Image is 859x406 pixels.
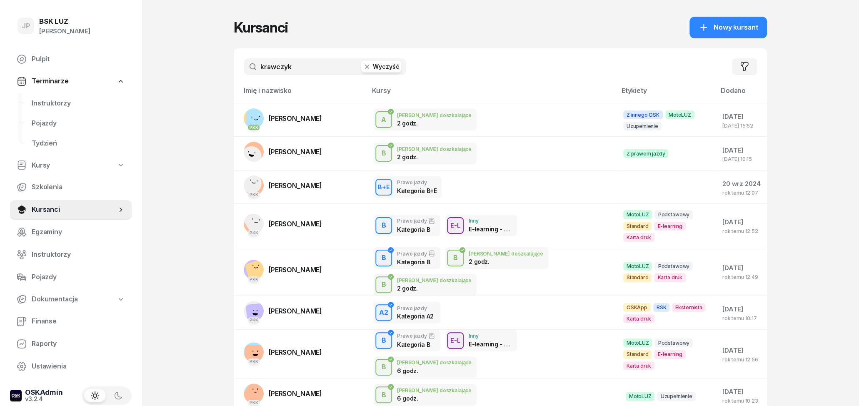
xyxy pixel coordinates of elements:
div: PKK [248,400,260,405]
div: 2 godz. [469,258,512,265]
a: Kursy [10,156,132,175]
div: B [378,388,390,402]
span: MotoLUZ [665,110,694,119]
div: 6 godz. [397,395,440,402]
span: Eksternista [672,303,705,312]
button: B [375,250,392,266]
div: Prawo jazdy [397,250,435,257]
div: B [378,146,390,160]
button: E-L [447,217,464,234]
div: Kategoria B [397,341,435,348]
a: Pojazdy [25,113,132,133]
div: OSKAdmin [25,389,63,396]
a: PKK[PERSON_NAME] [244,383,322,403]
div: [DATE] [722,345,760,356]
span: Uzupełnienie [623,122,662,130]
div: Prawo jazdy [397,306,434,311]
span: Kursanci [32,204,117,215]
div: [PERSON_NAME] [39,26,90,37]
button: Wyczyść [361,61,401,73]
div: [PERSON_NAME] doszkalające [397,388,472,393]
div: Kategoria A2 [397,313,434,320]
a: Instruktorzy [25,93,132,113]
a: PKK[PERSON_NAME] [244,301,322,321]
th: Etykiety [617,85,716,103]
div: PKK [248,125,260,130]
span: Standard [623,222,652,231]
span: Tydzień [32,138,125,149]
div: 6 godz. [397,367,440,374]
div: [PERSON_NAME] doszkalające [397,360,472,365]
span: Standard [623,350,652,358]
div: E-learning - 90 dni [469,226,512,233]
div: rok temu 10:23 [722,398,760,403]
a: Nowy kursant [689,17,767,38]
div: E-learning - 90 dni [469,341,512,348]
span: Instruktorzy [32,98,125,109]
div: [DATE] 15:52 [722,123,760,128]
button: B [375,359,392,376]
div: rok temu 12:52 [722,228,760,234]
div: v3.2.4 [25,396,63,402]
a: PKK[PERSON_NAME] [244,342,322,362]
span: MotoLUZ [623,262,652,271]
div: rok temu 12:07 [722,190,760,195]
div: PKK [248,192,260,197]
span: [PERSON_NAME] [269,220,322,228]
button: A2 [375,304,392,321]
button: B [447,250,464,266]
div: 20 wrz 2024 [722,178,760,189]
div: rok temu 10:17 [722,316,760,321]
div: PKK [248,230,260,236]
button: B [375,217,392,234]
span: Egzaminy [32,227,125,238]
span: [PERSON_NAME] [269,348,322,356]
div: rok temu 12:49 [722,274,760,280]
div: [DATE] [722,145,760,156]
span: Karta druk [623,361,654,370]
div: Prawo jazdy [397,333,435,339]
img: logo-xs-dark@2x.png [10,390,22,401]
div: 2 godz. [397,120,440,127]
span: [PERSON_NAME] [269,266,322,274]
th: Dodano [716,85,767,103]
span: Uzupełnienie [657,392,695,401]
div: Kategoria B+E [397,187,437,194]
span: Raporty [32,338,125,349]
div: A [378,113,390,127]
a: PKK[PERSON_NAME] [244,214,322,234]
span: Szkolenia [32,182,125,193]
button: B [375,332,392,349]
div: A2 [376,306,392,320]
div: [DATE] [722,217,760,228]
div: Kategoria B [397,258,435,266]
a: Egzaminy [10,222,132,242]
span: OSKApp [623,303,651,312]
span: MotoLUZ [623,210,652,219]
button: B [375,276,392,293]
span: MotoLUZ [626,392,655,401]
div: Prawo jazdy [397,218,435,224]
a: PKK[PERSON_NAME] [244,260,322,280]
button: E-L [447,332,464,349]
button: B+E [375,179,392,195]
span: [PERSON_NAME] [269,181,322,190]
span: BSK [653,303,670,312]
div: [DATE] [722,386,760,397]
span: Podstawowy [654,338,692,347]
div: E-L [447,335,464,346]
span: MotoLUZ [623,338,652,347]
div: Prawo jazdy [397,180,437,185]
span: Pojazdy [32,118,125,129]
span: JP [22,23,30,30]
a: Kursanci [10,200,132,220]
span: Pulpit [32,54,125,65]
div: [DATE] [722,111,760,122]
span: Z prawem jazdy [623,149,669,158]
span: Podstawowy [654,210,692,219]
div: 2 godz. [397,153,440,160]
div: [DATE] 10:15 [722,156,760,162]
div: 2 godz. [397,285,440,292]
span: E-learning [654,350,685,358]
button: B [375,386,392,403]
